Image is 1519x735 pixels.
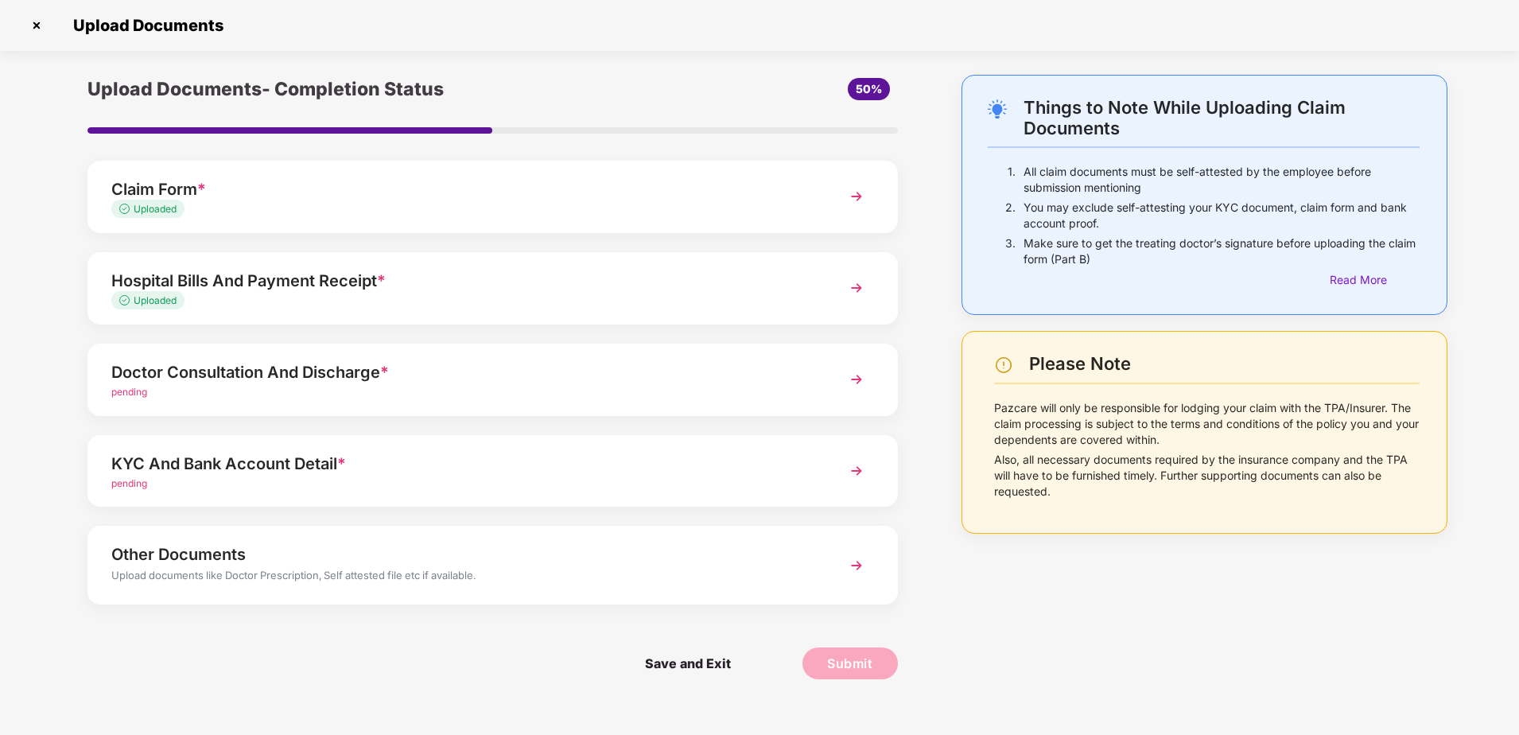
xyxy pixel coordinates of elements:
span: Uploaded [134,294,177,306]
div: Hospital Bills And Payment Receipt [111,268,810,294]
span: Save and Exit [629,647,747,679]
div: Upload documents like Doctor Prescription, Self attested file etc if available. [111,567,810,588]
p: 1. [1008,164,1016,196]
span: pending [111,386,147,398]
div: Upload Documents- Completion Status [87,75,627,103]
img: svg+xml;base64,PHN2ZyBpZD0iTmV4dCIgeG1sbnM9Imh0dHA6Ly93d3cudzMub3JnLzIwMDAvc3ZnIiB3aWR0aD0iMzYiIG... [842,365,871,394]
div: Doctor Consultation And Discharge [111,360,810,385]
span: 50% [856,82,882,95]
img: svg+xml;base64,PHN2ZyBpZD0iTmV4dCIgeG1sbnM9Imh0dHA6Ly93d3cudzMub3JnLzIwMDAvc3ZnIiB3aWR0aD0iMzYiIG... [842,182,871,211]
img: svg+xml;base64,PHN2ZyB4bWxucz0iaHR0cDovL3d3dy53My5vcmcvMjAwMC9zdmciIHdpZHRoPSIxMy4zMzMiIGhlaWdodD... [119,204,134,214]
img: svg+xml;base64,PHN2ZyB4bWxucz0iaHR0cDovL3d3dy53My5vcmcvMjAwMC9zdmciIHdpZHRoPSIxMy4zMzMiIGhlaWdodD... [119,295,134,305]
img: svg+xml;base64,PHN2ZyB4bWxucz0iaHR0cDovL3d3dy53My5vcmcvMjAwMC9zdmciIHdpZHRoPSIyNC4wOTMiIGhlaWdodD... [988,99,1007,119]
p: 2. [1005,200,1016,231]
img: svg+xml;base64,PHN2ZyBpZD0iTmV4dCIgeG1sbnM9Imh0dHA6Ly93d3cudzMub3JnLzIwMDAvc3ZnIiB3aWR0aD0iMzYiIG... [842,551,871,580]
span: pending [111,477,147,489]
button: Submit [802,647,898,679]
img: svg+xml;base64,PHN2ZyBpZD0iTmV4dCIgeG1sbnM9Imh0dHA6Ly93d3cudzMub3JnLzIwMDAvc3ZnIiB3aWR0aD0iMzYiIG... [842,457,871,485]
p: All claim documents must be self-attested by the employee before submission mentioning [1024,164,1420,196]
div: Read More [1330,271,1420,289]
div: KYC And Bank Account Detail [111,451,810,476]
p: You may exclude self-attesting your KYC document, claim form and bank account proof. [1024,200,1420,231]
p: 3. [1005,235,1016,267]
p: Also, all necessary documents required by the insurance company and the TPA will have to be furni... [994,452,1420,500]
img: svg+xml;base64,PHN2ZyBpZD0iQ3Jvc3MtMzJ4MzIiIHhtbG5zPSJodHRwOi8vd3d3LnczLm9yZy8yMDAwL3N2ZyIgd2lkdG... [24,13,49,38]
div: Other Documents [111,542,810,567]
div: Please Note [1029,353,1420,375]
span: Uploaded [134,203,177,215]
img: svg+xml;base64,PHN2ZyBpZD0iV2FybmluZ18tXzI0eDI0IiBkYXRhLW5hbWU9Ildhcm5pbmcgLSAyNHgyNCIgeG1sbnM9Im... [994,356,1013,375]
img: svg+xml;base64,PHN2ZyBpZD0iTmV4dCIgeG1sbnM9Imh0dHA6Ly93d3cudzMub3JnLzIwMDAvc3ZnIiB3aWR0aD0iMzYiIG... [842,274,871,302]
div: Claim Form [111,177,810,202]
p: Pazcare will only be responsible for lodging your claim with the TPA/Insurer. The claim processin... [994,400,1420,448]
p: Make sure to get the treating doctor’s signature before uploading the claim form (Part B) [1024,235,1420,267]
span: Upload Documents [57,16,231,35]
div: Things to Note While Uploading Claim Documents [1024,97,1420,138]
